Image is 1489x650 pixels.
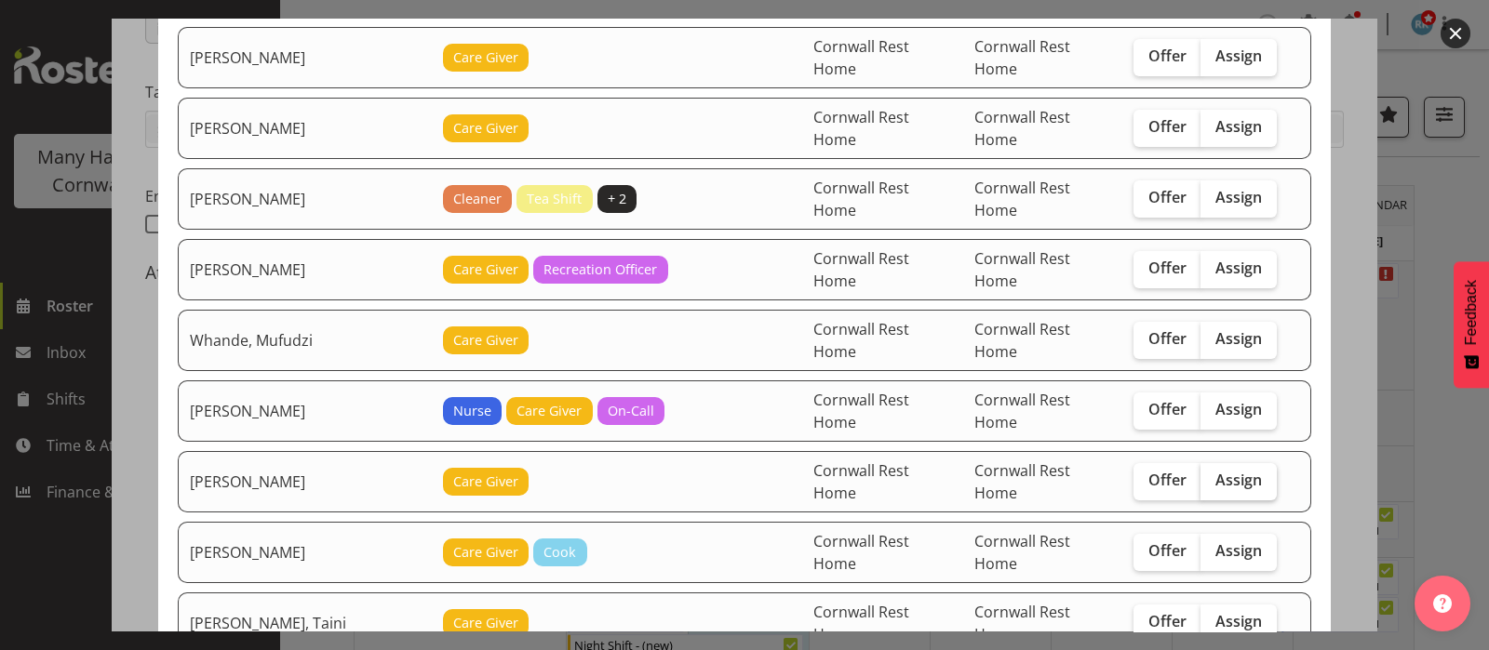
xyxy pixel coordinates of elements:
[543,259,657,280] span: Recreation Officer
[1148,400,1187,418] span: Offer
[1148,612,1187,630] span: Offer
[516,401,582,421] span: Care Giver
[974,178,1070,220] span: Cornwall Rest Home
[1148,471,1187,489] span: Offer
[813,602,909,644] span: Cornwall Rest Home
[1215,329,1262,348] span: Assign
[178,522,432,583] td: [PERSON_NAME]
[813,248,909,291] span: Cornwall Rest Home
[178,98,432,159] td: [PERSON_NAME]
[1463,280,1480,345] span: Feedback
[974,390,1070,432] span: Cornwall Rest Home
[1215,612,1262,630] span: Assign
[178,239,432,300] td: [PERSON_NAME]
[1215,117,1262,136] span: Assign
[1215,471,1262,489] span: Assign
[813,178,909,220] span: Cornwall Rest Home
[813,36,909,79] span: Cornwall Rest Home
[813,460,909,503] span: Cornwall Rest Home
[813,531,909,574] span: Cornwall Rest Home
[813,107,909,150] span: Cornwall Rest Home
[1148,117,1187,136] span: Offer
[453,613,518,633] span: Care Giver
[1148,329,1187,348] span: Offer
[453,330,518,351] span: Care Giver
[527,189,582,209] span: Tea Shift
[1454,261,1489,388] button: Feedback - Show survey
[453,47,518,68] span: Care Giver
[453,189,502,209] span: Cleaner
[178,310,432,371] td: Whande, Mufudzi
[1148,188,1187,206] span: Offer
[974,248,1070,291] span: Cornwall Rest Home
[1215,400,1262,418] span: Assign
[974,460,1070,503] span: Cornwall Rest Home
[813,319,909,362] span: Cornwall Rest Home
[974,319,1070,362] span: Cornwall Rest Home
[1148,46,1187,65] span: Offer
[974,107,1070,150] span: Cornwall Rest Home
[608,401,654,421] span: On-Call
[1215,188,1262,206] span: Assign
[453,118,518,139] span: Care Giver
[1215,46,1262,65] span: Assign
[974,36,1070,79] span: Cornwall Rest Home
[1215,541,1262,560] span: Assign
[178,380,432,442] td: [PERSON_NAME]
[974,531,1070,574] span: Cornwall Rest Home
[543,542,576,563] span: Cook
[178,451,432,512] td: [PERSON_NAME]
[453,401,491,421] span: Nurse
[453,259,518,280] span: Care Giver
[608,189,626,209] span: + 2
[1215,259,1262,277] span: Assign
[1148,259,1187,277] span: Offer
[813,390,909,432] span: Cornwall Rest Home
[1148,541,1187,560] span: Offer
[1433,594,1452,613] img: help-xxl-2.png
[178,27,432,88] td: [PERSON_NAME]
[453,542,518,563] span: Care Giver
[453,471,518,492] span: Care Giver
[178,168,432,230] td: [PERSON_NAME]
[974,602,1070,644] span: Cornwall Rest Home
